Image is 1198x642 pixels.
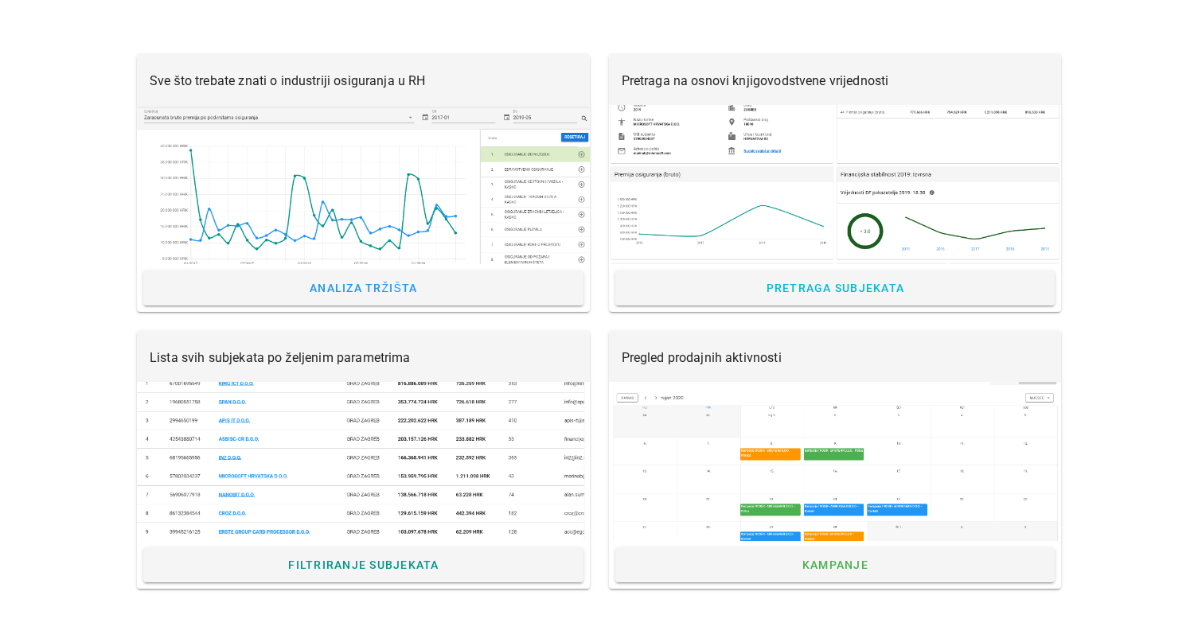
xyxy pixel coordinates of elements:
[622,350,782,365] span: Pregled prodajnih aktivnosti
[150,73,426,88] span: Sve što trebate znati o industriji osiguranja u RH
[143,270,583,305] a: Analiza tržišta
[287,558,439,571] span: Filtriranje subjekata
[309,282,418,294] span: Analiza tržišta
[802,558,868,571] span: Kampanje
[150,350,411,365] span: Lista svih subjekata po željenim parametrima
[765,282,904,294] span: Pretraga subjekata
[615,547,1056,582] a: Kampanje
[143,547,583,582] a: Filtriranje subjekata
[622,73,889,88] span: Pretraga na osnovi knjigovodstvene vrijednosti
[615,270,1056,305] a: Pretraga subjekata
